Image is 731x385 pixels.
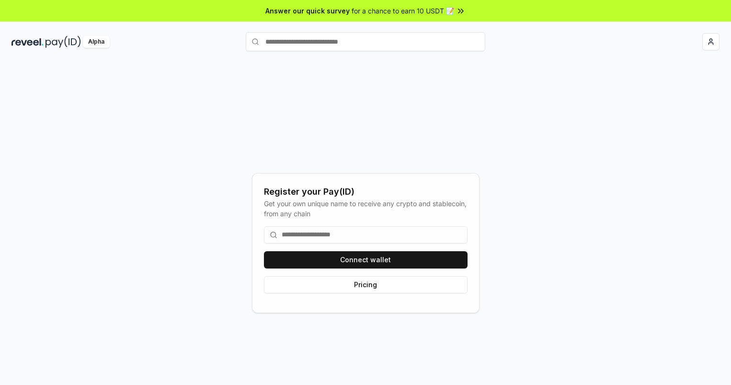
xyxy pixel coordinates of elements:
img: pay_id [46,36,81,48]
div: Register your Pay(ID) [264,185,468,198]
span: for a chance to earn 10 USDT 📝 [352,6,454,16]
div: Get your own unique name to receive any crypto and stablecoin, from any chain [264,198,468,219]
button: Pricing [264,276,468,293]
img: reveel_dark [11,36,44,48]
span: Answer our quick survey [265,6,350,16]
div: Alpha [83,36,110,48]
button: Connect wallet [264,251,468,268]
